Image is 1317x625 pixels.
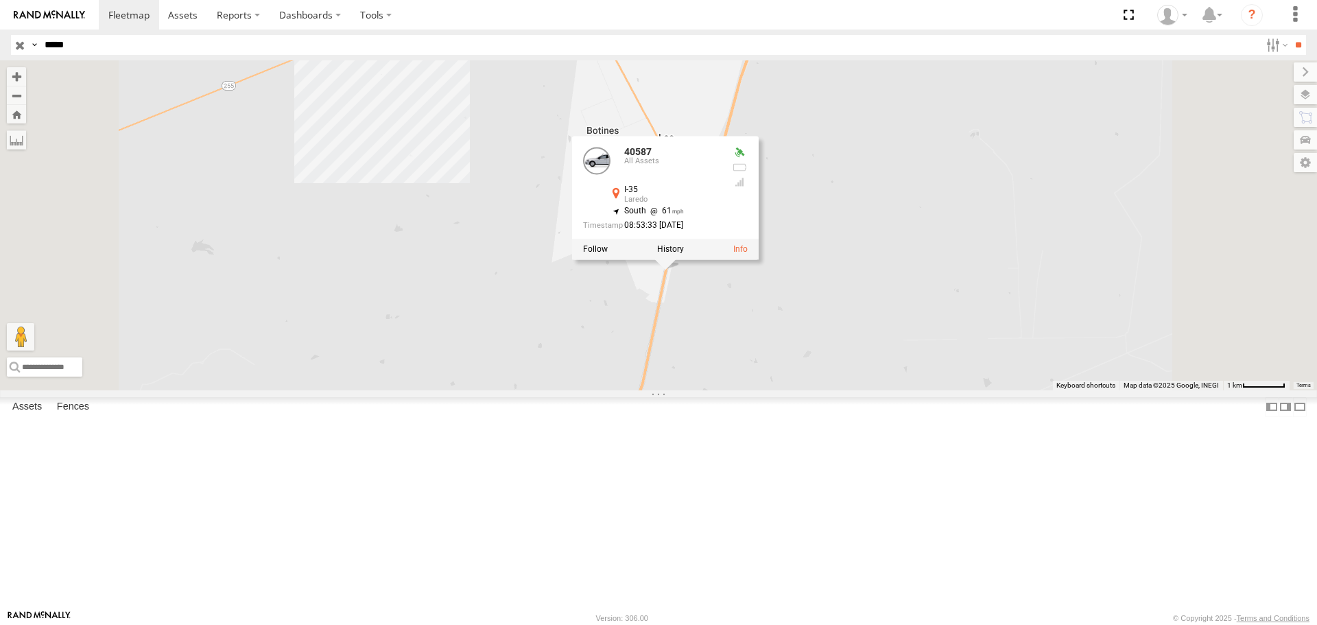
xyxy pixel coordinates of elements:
div: Caseta Laredo TX [1152,5,1192,25]
label: Measure [7,130,26,150]
div: © Copyright 2025 - [1173,614,1309,622]
label: Assets [5,398,49,417]
label: Dock Summary Table to the Right [1279,397,1292,417]
div: Version: 306.00 [596,614,648,622]
div: Laredo [624,196,720,204]
button: Drag Pegman onto the map to open Street View [7,323,34,351]
a: View Asset Details [583,148,610,175]
label: Fences [50,398,96,417]
a: 40587 [624,147,652,158]
div: I-35 [624,186,720,195]
label: Realtime tracking of Asset [583,244,608,254]
label: Map Settings [1294,153,1317,172]
button: Zoom Home [7,105,26,123]
span: 61 [646,207,684,216]
button: Map Scale: 1 km per 59 pixels [1223,381,1290,390]
label: Search Query [29,35,40,55]
span: South [624,207,646,216]
a: Terms and Conditions [1237,614,1309,622]
img: rand-logo.svg [14,10,85,20]
span: 1 km [1227,381,1242,389]
div: Valid GPS Fix [731,148,748,158]
button: Zoom out [7,86,26,105]
div: All Assets [624,158,720,166]
div: Last Event GSM Signal Strength [731,177,748,188]
label: View Asset History [657,244,684,254]
i: ? [1241,4,1263,26]
label: Search Filter Options [1261,35,1290,55]
button: Zoom in [7,67,26,86]
div: No battery health information received from this device. [731,162,748,173]
a: Terms (opens in new tab) [1296,382,1311,388]
a: Visit our Website [8,611,71,625]
span: Map data ©2025 Google, INEGI [1124,381,1219,389]
a: View Asset Details [733,244,748,254]
div: Date/time of location update [583,222,720,231]
label: Hide Summary Table [1293,397,1307,417]
label: Dock Summary Table to the Left [1265,397,1279,417]
button: Keyboard shortcuts [1056,381,1115,390]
